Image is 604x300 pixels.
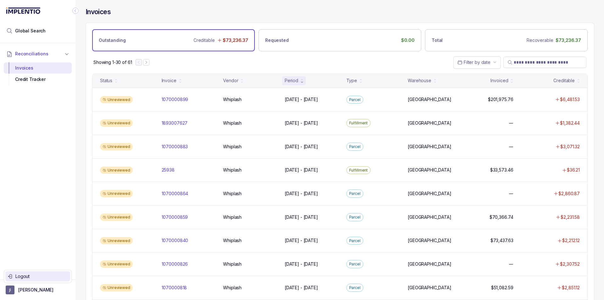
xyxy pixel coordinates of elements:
p: Parcel [349,285,361,291]
p: $2,851.12 [562,285,580,291]
p: Whiplash [223,285,242,291]
p: [DATE] - [DATE] [285,167,318,173]
p: [GEOGRAPHIC_DATA] [408,190,451,197]
p: Creditable [193,37,215,43]
p: $73,437.63 [490,237,513,244]
div: Invoices [9,62,67,74]
p: [DATE] - [DATE] [285,120,318,126]
span: Filter by date [464,59,490,65]
span: Global Search [15,28,46,34]
div: Collapse Icon [72,7,79,14]
p: $201,975.76 [488,96,513,103]
p: [PERSON_NAME] [18,287,53,293]
p: $0.00 [401,37,415,43]
p: Whiplash [223,96,242,103]
p: Showing 1-30 of 61 [93,59,132,65]
p: [DATE] - [DATE] [285,144,318,150]
p: [GEOGRAPHIC_DATA] [408,167,451,173]
div: Unreviewed [100,237,133,245]
p: $51,082.59 [491,285,513,291]
div: Status [100,77,112,84]
p: [GEOGRAPHIC_DATA] [408,96,451,103]
p: Whiplash [223,190,242,197]
div: Unreviewed [100,143,133,150]
p: [DATE] - [DATE] [285,237,318,244]
p: Fulfillment [349,167,368,173]
div: Unreviewed [100,213,133,221]
span: Reconciliations [15,51,48,57]
p: [DATE] - [DATE] [285,214,318,220]
p: $73,236.37 [223,37,248,43]
p: — [509,144,513,150]
div: Type [346,77,357,84]
p: $1,382.44 [560,120,580,126]
p: Total [432,37,443,43]
p: Parcel [349,97,361,103]
div: Credit Tracker [9,74,67,85]
div: Reconciliations [4,61,72,87]
p: [DATE] - [DATE] [285,261,318,267]
p: [GEOGRAPHIC_DATA] [408,214,451,220]
div: Period [285,77,298,84]
div: Remaining page entries [93,59,132,65]
p: Whiplash [223,167,242,173]
p: $36.21 [567,167,580,173]
p: Parcel [349,214,361,220]
button: Reconciliations [4,47,72,61]
div: Unreviewed [100,167,133,174]
p: [DATE] - [DATE] [285,285,318,291]
div: Unreviewed [100,284,133,292]
p: Whiplash [223,214,242,220]
p: Whiplash [223,120,242,126]
div: Invoice [162,77,176,84]
p: Parcel [349,261,361,267]
div: Vendor [223,77,238,84]
p: [DATE] - [DATE] [285,96,318,103]
p: $2,231.58 [561,214,580,220]
p: [GEOGRAPHIC_DATA] [408,237,451,244]
p: Requested [265,37,289,43]
p: 25938 [162,167,175,173]
p: $70,366.74 [489,214,513,220]
p: Whiplash [223,237,242,244]
p: $2,212.12 [562,237,580,244]
span: User initials [6,286,14,294]
div: Unreviewed [100,260,133,268]
p: $2,307.52 [560,261,580,267]
p: Whiplash [223,261,242,267]
p: [GEOGRAPHIC_DATA] [408,144,451,150]
p: 1070000826 [162,261,188,267]
p: Parcel [349,190,361,197]
div: Warehouse [408,77,431,84]
p: 1070000859 [162,214,188,220]
p: Parcel [349,144,361,150]
p: 1893007627 [162,120,188,126]
p: 1070000883 [162,144,188,150]
p: 1070000840 [162,237,188,244]
p: [GEOGRAPHIC_DATA] [408,120,451,126]
p: Fulfillment [349,120,368,126]
search: Date Range Picker [457,59,490,65]
p: $33,573.46 [490,167,513,173]
button: Next Page [143,59,149,65]
button: User initials[PERSON_NAME] [6,286,70,294]
p: 1070000899 [162,96,188,103]
button: Date Range Picker [453,56,501,68]
p: — [509,261,513,267]
p: Recoverable [527,37,553,43]
h4: Invoices [86,8,111,16]
p: — [509,120,513,126]
p: Outstanding [99,37,126,43]
p: Parcel [349,238,361,244]
p: Logout [15,273,68,280]
div: Invoiced [490,77,508,84]
p: $73,236.37 [556,37,581,43]
p: [GEOGRAPHIC_DATA] [408,285,451,291]
p: $2,860.87 [558,190,580,197]
p: $3,071.32 [560,144,580,150]
p: [DATE] - [DATE] [285,190,318,197]
p: $6,481.53 [560,96,580,103]
div: Unreviewed [100,119,133,127]
div: Creditable [553,77,575,84]
div: Unreviewed [100,96,133,104]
